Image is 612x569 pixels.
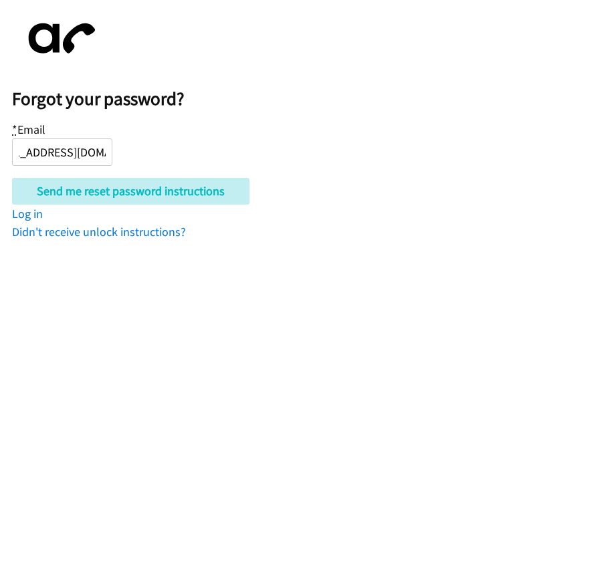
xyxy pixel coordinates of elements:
[12,206,43,221] a: Log in
[12,178,249,205] input: Send me reset password instructions
[12,224,186,239] a: Didn't receive unlock instructions?
[12,88,612,110] h2: Forgot your password?
[12,12,106,65] img: aphone-8a226864a2ddd6a5e75d1ebefc011f4aa8f32683c2d82f3fb0802fe031f96514.svg
[12,122,45,137] label: Email
[12,122,17,137] abbr: required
